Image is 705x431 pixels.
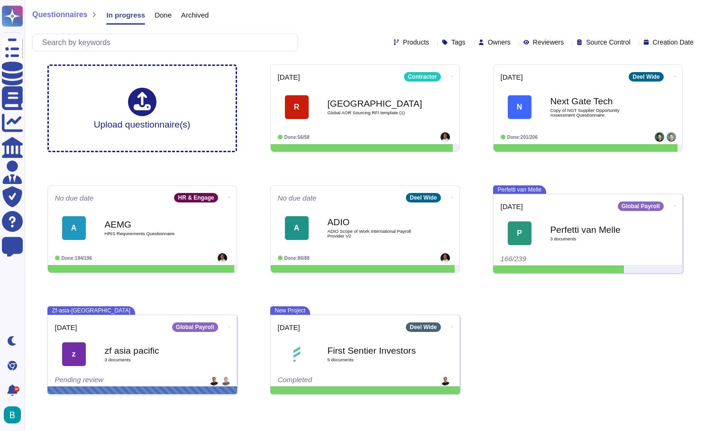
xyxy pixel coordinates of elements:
[550,108,645,117] span: Copy of NGT Supplier Opportunity Assessment Questionnaire
[270,306,311,315] span: New Project
[285,216,309,240] div: A
[2,404,27,425] button: user
[55,376,104,384] span: Pending review
[94,88,191,129] div: Upload questionnaire(s)
[440,253,450,263] img: user
[440,132,450,142] img: user
[586,39,630,46] span: Source Control
[105,231,200,236] span: HRIS Requirements Questionnaire
[406,193,440,202] div: Deel Wide
[105,358,200,362] span: 3 document s
[493,185,547,194] span: Perfetti van Melle
[278,73,300,81] span: [DATE]
[328,218,422,227] b: ADIO
[62,256,92,261] span: Done: 194/196
[653,39,694,46] span: Creation Date
[62,216,86,240] div: A
[618,202,664,211] div: Global Payroll
[14,386,19,392] div: 9+
[285,342,309,366] img: Logo
[105,346,200,355] b: zf asia pacific
[550,97,645,106] b: Next Gate Tech
[406,322,440,332] div: Deel Wide
[328,110,422,115] span: Global AOR Sourcing RFI template (1)
[501,255,526,263] span: 166/239
[62,342,86,366] div: z
[629,72,663,82] div: Deel Wide
[55,324,77,331] span: [DATE]
[328,346,422,355] b: First Sentier Investors
[501,73,523,81] span: [DATE]
[47,306,136,315] span: Zf-asia-[GEOGRAPHIC_DATA]
[508,95,531,119] div: N
[655,132,664,142] img: user
[328,99,422,108] b: [GEOGRAPHIC_DATA]
[278,194,317,202] span: No due date
[105,220,200,229] b: AEMG
[451,39,466,46] span: Tags
[278,376,312,384] span: Completed
[404,72,440,82] div: Contractor
[533,39,564,46] span: Reviewers
[37,34,298,51] input: Search by keywords
[174,193,218,202] div: HR & Engage
[403,39,429,46] span: Products
[488,39,511,46] span: Owners
[667,132,676,142] img: user
[284,256,310,261] span: Done: 86/88
[155,11,172,18] span: Done
[218,253,227,263] img: user
[284,135,310,140] span: Done: 56/58
[328,229,422,238] span: ADIO Scope of Work International Payroll Provider V2
[209,376,219,385] img: user
[172,322,218,332] div: Global Payroll
[55,194,94,202] span: No due date
[440,376,450,385] img: user
[507,135,538,140] span: Done: 201/206
[221,376,230,385] img: user
[181,11,209,18] span: Archived
[550,225,645,234] b: Perfetti van Melle
[328,358,422,362] span: 5 document s
[550,237,645,241] span: 3 document s
[4,406,21,423] img: user
[32,11,87,18] span: Questionnaires
[285,95,309,119] div: R
[278,324,300,331] span: [DATE]
[508,221,531,245] div: P
[106,11,145,18] span: In progress
[501,203,523,210] span: [DATE]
